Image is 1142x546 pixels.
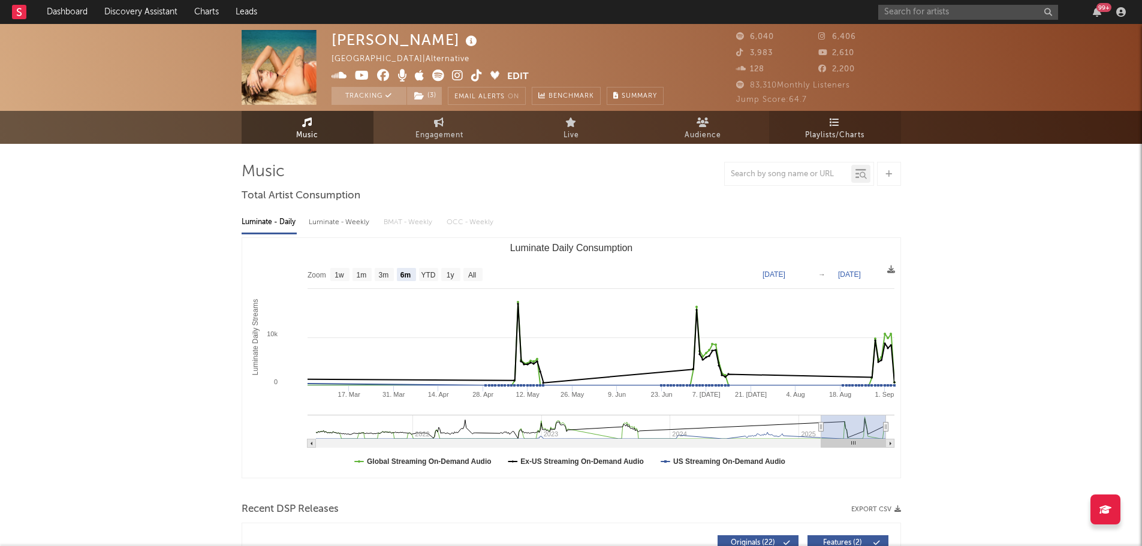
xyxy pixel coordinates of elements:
text: Global Streaming On-Demand Audio [367,457,492,466]
text: 9. Jun [608,391,626,398]
div: [PERSON_NAME] [332,30,480,50]
text: Luminate Daily Streams [251,299,260,375]
text: → [818,270,825,279]
div: 99 + [1096,3,1111,12]
span: Live [564,128,579,143]
a: Benchmark [532,87,601,105]
span: 3,983 [736,49,773,57]
span: Music [296,128,318,143]
text: 1w [335,271,344,279]
span: Recent DSP Releases [242,502,339,517]
text: 3m [378,271,388,279]
text: [DATE] [763,270,785,279]
text: 26. May [561,391,584,398]
div: [GEOGRAPHIC_DATA] | Alternative [332,52,483,67]
button: (3) [407,87,442,105]
span: Benchmark [549,89,594,104]
text: 12. May [516,391,540,398]
text: 21. [DATE] [735,391,767,398]
a: Audience [637,111,769,144]
span: 6,040 [736,33,774,41]
text: 7. [DATE] [692,391,720,398]
text: 6m [400,271,410,279]
text: [DATE] [838,270,861,279]
input: Search by song name or URL [725,170,851,179]
text: 28. Apr [472,391,493,398]
input: Search for artists [878,5,1058,20]
button: 99+ [1093,7,1101,17]
text: Ex-US Streaming On-Demand Audio [520,457,644,466]
a: Engagement [373,111,505,144]
div: Luminate - Daily [242,212,297,233]
a: Live [505,111,637,144]
text: 1m [356,271,366,279]
text: YTD [421,271,435,279]
button: Tracking [332,87,406,105]
text: US Streaming On-Demand Audio [673,457,785,466]
a: Music [242,111,373,144]
text: Luminate Daily Consumption [510,243,632,253]
button: Export CSV [851,506,901,513]
text: 17. Mar [338,391,360,398]
text: 10k [267,330,278,337]
span: 83,310 Monthly Listeners [736,82,850,89]
button: Edit [507,70,529,85]
div: Luminate - Weekly [309,212,372,233]
text: 18. Aug [828,391,851,398]
em: On [508,93,519,100]
span: Playlists/Charts [805,128,864,143]
span: Audience [685,128,721,143]
button: Summary [607,87,664,105]
span: 2,200 [818,65,855,73]
text: 1y [446,271,454,279]
span: 2,610 [818,49,854,57]
text: Zoom [308,271,326,279]
text: 31. Mar [382,391,405,398]
span: Engagement [415,128,463,143]
span: Summary [622,93,657,99]
text: 4. Aug [786,391,804,398]
text: 1. Sep [875,391,894,398]
text: 14. Apr [427,391,448,398]
span: 6,406 [818,33,856,41]
span: ( 3 ) [406,87,442,105]
span: Total Artist Consumption [242,189,360,203]
button: Email AlertsOn [448,87,526,105]
span: Jump Score: 64.7 [736,96,807,104]
span: 128 [736,65,764,73]
svg: Luminate Daily Consumption [242,238,900,478]
a: Playlists/Charts [769,111,901,144]
text: 23. Jun [650,391,672,398]
text: 0 [273,378,277,385]
text: All [468,271,475,279]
